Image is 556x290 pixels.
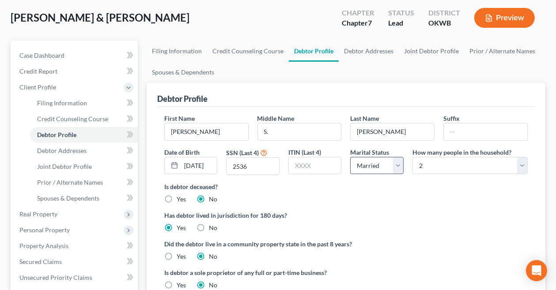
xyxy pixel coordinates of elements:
[19,83,56,91] span: Client Profile
[147,62,219,83] a: Spouses & Dependents
[209,223,217,232] label: No
[12,254,138,270] a: Secured Claims
[37,99,87,107] span: Filing Information
[368,19,372,27] span: 7
[37,131,76,138] span: Debtor Profile
[19,210,57,218] span: Real Property
[443,114,460,123] label: Suffix
[444,123,527,140] input: --
[350,114,379,123] label: Last Name
[209,281,217,290] label: No
[350,148,389,157] label: Marital Status
[19,226,70,234] span: Personal Property
[177,223,186,232] label: Yes
[342,8,374,18] div: Chapter
[157,93,208,104] div: Debtor Profile
[37,194,99,202] span: Spouses & Dependents
[37,178,103,186] span: Prior / Alternate Names
[164,268,342,277] label: Is debtor a sole proprietor of any full or part-time business?
[12,270,138,286] a: Unsecured Priority Claims
[165,123,248,140] input: --
[19,258,62,265] span: Secured Claims
[30,95,138,111] a: Filing Information
[289,157,341,174] input: XXXX
[164,114,195,123] label: First Name
[11,11,189,24] span: [PERSON_NAME] & [PERSON_NAME]
[342,18,374,28] div: Chapter
[12,48,138,63] a: Case Dashboard
[428,18,460,28] div: OKWB
[226,148,259,157] label: SSN (Last 4)
[164,148,200,157] label: Date of Birth
[388,8,414,18] div: Status
[474,8,535,28] button: Preview
[207,41,289,62] a: Credit Counseling Course
[351,123,434,140] input: --
[37,147,87,154] span: Debtor Addresses
[30,190,138,206] a: Spouses & Dependents
[258,123,341,140] input: M.I
[19,274,92,281] span: Unsecured Priority Claims
[209,252,217,261] label: No
[30,111,138,127] a: Credit Counseling Course
[209,195,217,204] label: No
[257,114,295,123] label: Middle Name
[30,143,138,159] a: Debtor Addresses
[164,239,528,249] label: Did the debtor live in a community property state in the past 8 years?
[288,148,321,157] label: ITIN (Last 4)
[147,41,207,62] a: Filing Information
[181,157,217,174] input: MM/DD/YYYY
[37,115,108,123] span: Credit Counseling Course
[19,52,64,59] span: Case Dashboard
[388,18,414,28] div: Lead
[164,182,528,191] label: Is debtor deceased?
[19,67,57,75] span: Credit Report
[30,175,138,190] a: Prior / Alternate Names
[177,281,186,290] label: Yes
[177,195,186,204] label: Yes
[30,127,138,143] a: Debtor Profile
[12,238,138,254] a: Property Analysis
[227,158,279,175] input: XXXX
[464,41,541,62] a: Prior / Alternate Names
[526,260,547,281] div: Open Intercom Messenger
[12,63,138,79] a: Credit Report
[399,41,464,62] a: Joint Debtor Profile
[30,159,138,175] a: Joint Debtor Profile
[19,242,68,249] span: Property Analysis
[177,252,186,261] label: Yes
[37,163,92,170] span: Joint Debtor Profile
[339,41,399,62] a: Debtor Addresses
[428,8,460,18] div: District
[289,41,339,62] a: Debtor Profile
[412,148,511,157] label: How many people in the household?
[164,211,528,220] label: Has debtor lived in jurisdiction for 180 days?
